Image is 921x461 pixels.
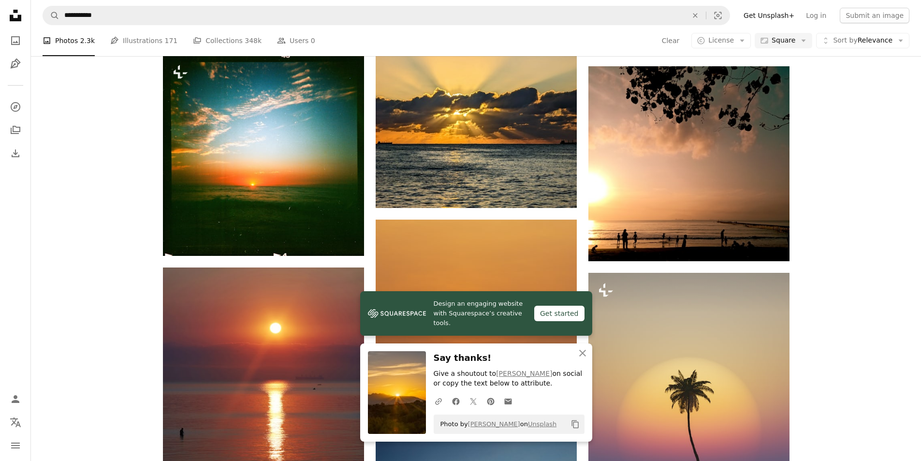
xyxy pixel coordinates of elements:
button: Submit an image [840,8,909,23]
a: silhouette of people on beach during sunset [588,159,789,168]
a: Share on Twitter [465,391,482,411]
img: Sunset over the ocean with beautiful colors. [163,55,364,256]
a: Log in [800,8,832,23]
a: Illustrations [6,54,25,74]
a: Home — Unsplash [6,6,25,27]
form: Find visuals sitewide [43,6,730,25]
span: Relevance [833,36,892,45]
a: Users 0 [277,25,315,56]
button: Sort byRelevance [816,33,909,48]
a: Collections [6,120,25,140]
a: Log in / Sign up [6,389,25,409]
a: Get Unsplash+ [738,8,800,23]
a: Share on Pinterest [482,391,499,411]
button: Visual search [706,6,730,25]
button: Clear [685,6,706,25]
a: the sun is shining through the clouds over the ocean [376,103,577,111]
span: 0 [311,35,315,46]
a: Unsplash [528,420,556,428]
p: Give a shoutout to on social or copy the text below to attribute. [434,369,585,388]
button: Clear [661,33,680,48]
button: Menu [6,436,25,455]
a: tropical background of isolated palm tree with warm sunset behind. 3d render [588,369,789,378]
a: Share on Facebook [447,391,465,411]
img: file-1606177908946-d1eed1cbe4f5image [368,306,426,321]
a: Download History [6,144,25,163]
button: License [691,33,751,48]
span: Photo by on [436,416,557,432]
a: Collections 348k [193,25,262,56]
a: Explore [6,97,25,117]
button: Language [6,413,25,432]
a: [PERSON_NAME] [468,420,520,428]
a: Design an engaging website with Squarespace’s creative tools.Get started [360,291,592,336]
a: Share over email [499,391,517,411]
button: Square [755,33,812,48]
button: Search Unsplash [43,6,59,25]
span: Design an engaging website with Squarespace’s creative tools. [434,299,526,328]
img: silhouette of people on beach during sunset [588,66,789,262]
a: the sun is setting over a body of water [163,363,364,372]
a: [PERSON_NAME] [496,370,552,377]
img: the sun is shining through the clouds over the ocean [376,7,577,208]
span: License [708,36,734,44]
button: Copy to clipboard [567,416,584,432]
a: Illustrations 171 [110,25,177,56]
span: Square [772,36,795,45]
h3: Say thanks! [434,351,585,365]
div: Get started [534,306,585,321]
a: Photos [6,31,25,50]
img: a plane flying in the sky at sunset [376,220,577,412]
span: Sort by [833,36,857,44]
a: Sunset over the ocean with beautiful colors. [163,150,364,159]
span: 348k [245,35,262,46]
span: 171 [165,35,178,46]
